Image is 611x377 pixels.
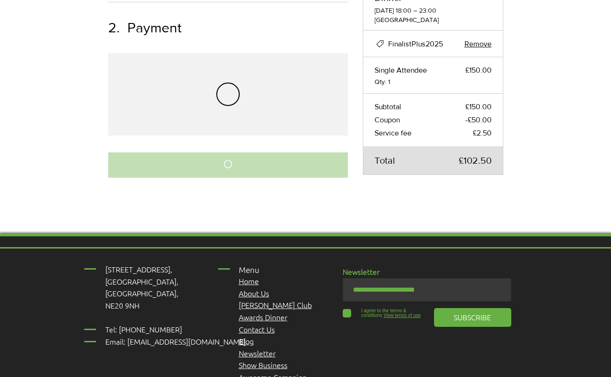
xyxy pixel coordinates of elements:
a: Awards Dinner [239,312,287,322]
span: Menu [239,264,259,275]
span: -£50.00 [465,114,492,126]
div: Coupon code successfully applied [375,38,386,49]
span: [DATE] 18:00 – 23:00 [375,6,492,15]
a: Home [239,276,259,286]
span: [STREET_ADDRESS], [105,264,172,274]
span: Qty: 1 [375,78,492,86]
span: Newsletter [343,266,380,277]
h1: Payment [108,19,182,36]
span: £102.50 [459,154,492,167]
a: Blog [239,336,254,346]
span: £2.50 [473,128,492,139]
span: [GEOGRAPHIC_DATA], [105,276,178,287]
span: Remove [464,40,492,48]
span: Single Attendee [375,65,427,76]
a: View terms of use [383,313,421,318]
span: Coupon [375,114,400,126]
a: Show Business [239,360,287,370]
span: £150.00 [465,101,492,113]
span: [GEOGRAPHIC_DATA] [375,15,492,25]
a: Newsletter [239,348,276,358]
div: Ticket type: Single Attendee, Price: £150.00, Qty: 1 [363,57,503,94]
span: Service fee [375,128,412,139]
span: FinalistPlus2025 [388,40,443,48]
span: Tel: [PHONE_NUMBER] Email: [EMAIL_ADDRESS][DOMAIN_NAME] [105,324,246,347]
span: View terms of use [383,313,420,318]
span: Subtotal [375,101,401,113]
span: I agree to the terms & conditions [361,308,406,318]
div: main content [108,2,348,185]
span: [GEOGRAPHIC_DATA], [105,288,178,298]
a: Contact Us [239,324,275,334]
button: Clear coupon code [464,38,492,49]
span: 2. [108,19,120,36]
span: Total [375,154,395,167]
a: About Us [239,288,269,298]
span: £150.00 [465,65,492,76]
a: [PERSON_NAME] Club [239,300,312,310]
span: NE20 9NH [105,300,140,310]
button: SUBSCRIBE [434,308,511,327]
span: SUBSCRIBE [454,312,491,322]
